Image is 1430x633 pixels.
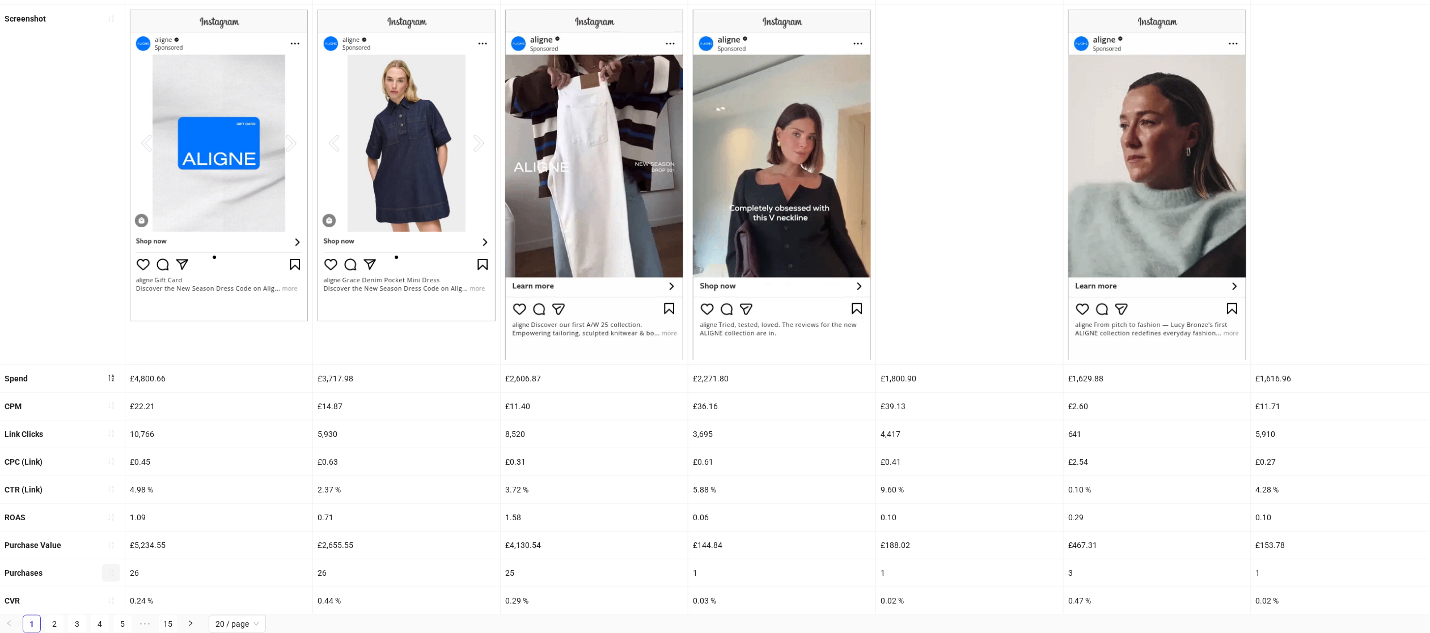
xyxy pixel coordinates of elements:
div: £1,629.88 [1064,365,1251,392]
div: £0.31 [501,448,688,475]
div: 0.10 [876,504,1063,531]
b: Link Clicks [5,430,43,439]
li: 1 [23,615,41,633]
div: £2,606.87 [501,365,688,392]
div: £144.84 [688,532,875,559]
div: 0.71 [313,504,500,531]
div: 0.29 [1064,504,1251,531]
div: £0.45 [125,448,312,475]
li: 4 [91,615,109,633]
div: 26 [313,559,500,587]
div: £2,271.80 [688,365,875,392]
div: £22.21 [125,393,312,420]
li: Next Page [181,615,200,633]
span: sort-ascending [107,457,115,465]
img: Screenshot 120234264634710332 [693,10,871,359]
div: 3,695 [688,420,875,448]
div: £5,234.55 [125,532,312,559]
div: 2.37 % [313,476,500,503]
img: Screenshot 120232486724590332 [130,10,308,321]
b: CTR (Link) [5,485,43,494]
div: 641 [1064,420,1251,448]
span: left [6,620,12,627]
span: sort-ascending [107,541,115,549]
img: Screenshot 120233864844190332 [505,10,683,359]
span: 20 / page [215,615,259,632]
div: 1 [876,559,1063,587]
span: sort-ascending [107,430,115,437]
div: £4,130.54 [501,532,688,559]
div: £0.61 [688,448,875,475]
b: Purchases [5,568,43,577]
div: 0.29 % [501,587,688,614]
a: 5 [114,615,131,632]
div: 5.88 % [688,476,875,503]
div: 0.03 % [688,587,875,614]
span: ••• [136,615,154,633]
div: 1 [688,559,875,587]
div: £36.16 [688,393,875,420]
div: 0.10 % [1064,476,1251,503]
div: Page Size [209,615,266,633]
div: 4.98 % [125,476,312,503]
div: 0.44 % [313,587,500,614]
button: right [181,615,200,633]
div: 0.02 % [876,587,1063,614]
img: Screenshot 120234011036340332 [1068,10,1246,359]
b: Spend [5,374,28,383]
div: £0.41 [876,448,1063,475]
b: Screenshot [5,14,46,23]
span: sort-ascending [107,15,115,23]
div: £2,655.55 [313,532,500,559]
div: 4,417 [876,420,1063,448]
li: Next 5 Pages [136,615,154,633]
span: sort-ascending [107,513,115,521]
div: 3 [1064,559,1251,587]
li: 15 [159,615,177,633]
span: sort-ascending [107,569,115,577]
b: CPM [5,402,22,411]
a: 2 [46,615,63,632]
span: right [187,620,194,627]
div: £467.31 [1064,532,1251,559]
div: £14.87 [313,393,500,420]
div: £0.63 [313,448,500,475]
div: 26 [125,559,312,587]
div: 3.72 % [501,476,688,503]
div: 10,766 [125,420,312,448]
li: 2 [45,615,64,633]
div: £2.60 [1064,393,1251,420]
b: ROAS [5,513,26,522]
span: sort-ascending [107,597,115,605]
div: 0.47 % [1064,587,1251,614]
div: 0.24 % [125,587,312,614]
div: £3,717.98 [313,365,500,392]
div: 25 [501,559,688,587]
b: Purchase Value [5,541,61,550]
a: 1 [23,615,40,632]
div: £2.54 [1064,448,1251,475]
a: 3 [69,615,86,632]
a: 15 [159,615,176,632]
div: 8,520 [501,420,688,448]
div: £1,800.90 [876,365,1063,392]
div: £4,800.66 [125,365,312,392]
div: £188.02 [876,532,1063,559]
b: CPC (Link) [5,457,43,466]
div: 1.09 [125,504,312,531]
div: £11.40 [501,393,688,420]
div: 0.06 [688,504,875,531]
li: 3 [68,615,86,633]
div: 1.58 [501,504,688,531]
img: Screenshot 120232485287400332 [318,10,496,321]
b: CVR [5,596,20,605]
span: sort-ascending [107,402,115,410]
div: 9.60 % [876,476,1063,503]
span: sort-ascending [107,485,115,493]
span: sort-descending [107,374,115,382]
a: 4 [91,615,108,632]
div: £39.13 [876,393,1063,420]
li: 5 [113,615,132,633]
div: 5,930 [313,420,500,448]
